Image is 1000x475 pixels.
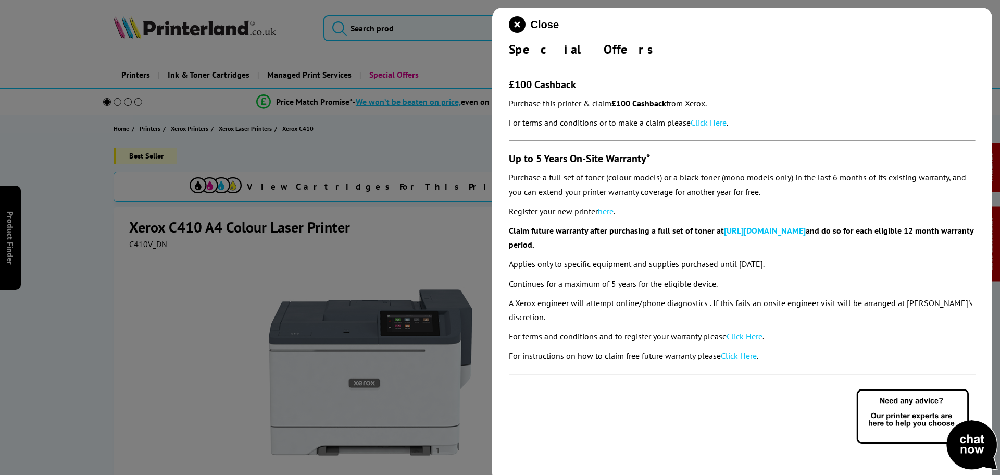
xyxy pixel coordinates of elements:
p: Purchase a full set of toner (colour models) or a black toner (mono models only) in the last 6 mo... [509,170,976,199]
p: For instructions on how to claim free future warranty please . [509,349,976,363]
a: Click Here [727,331,762,342]
p: Register your new printer . [509,204,976,218]
p: For terms and conditions and to register your warranty please . [509,330,976,344]
p: Purchase this printer & claim from Xerox. [509,96,976,111]
h3: Up to 5 Years On-Site Warranty* [509,152,976,165]
a: [URL][DOMAIN_NAME] [724,225,806,236]
h3: £100 Cashback [509,78,976,91]
button: close modal [509,16,559,33]
p: Continues for a maximum of 5 years for the eligible device. [509,277,976,291]
strong: £100 Cashback [611,98,666,108]
p: For terms and conditions or to make a claim please . [509,116,976,130]
strong: Claim future warranty after purchasing a full set of toner at and do so for each eligible 12 mont... [509,225,973,250]
p: Applies only to specific equipment and supplies purchased until [DATE]. [509,257,976,271]
a: here [598,206,614,216]
div: Special Offers [509,41,976,57]
span: Close [531,19,559,31]
a: Click Here [721,350,757,361]
img: Open Live Chat window [854,387,1000,473]
a: Click Here [691,117,727,128]
p: A Xerox engineer will attempt online/phone diagnostics . If this fails an onsite engineer visit w... [509,296,976,324]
